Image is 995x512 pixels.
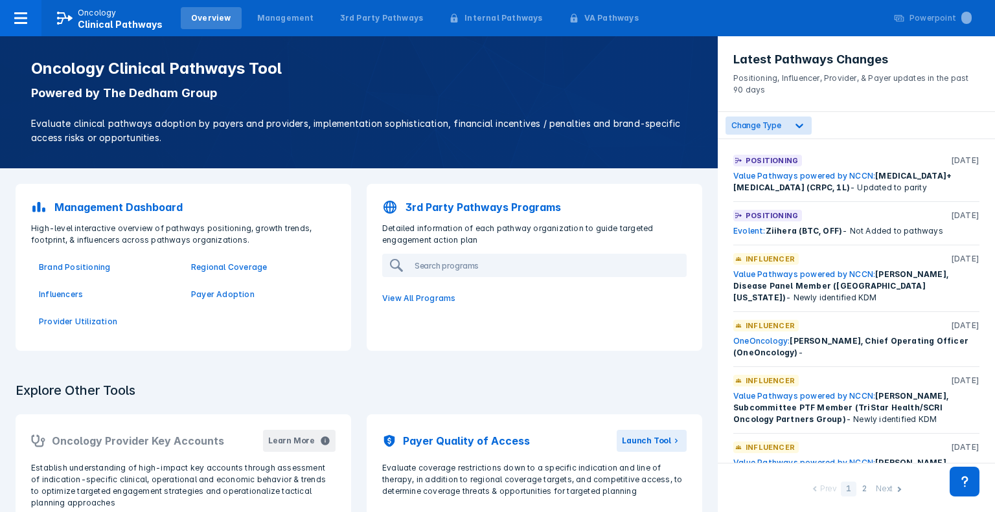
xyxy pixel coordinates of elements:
[191,262,328,273] a: Regional Coverage
[617,430,687,452] button: Launch Tool
[951,210,979,221] p: [DATE]
[733,335,979,359] div: -
[409,255,685,276] input: Search programs
[263,430,336,452] button: Learn More
[733,390,979,425] div: - Newly identified KDM
[746,155,798,166] p: Positioning
[23,223,343,246] p: High-level interactive overview of pathways positioning, growth trends, footprint, & influencers ...
[951,441,979,453] p: [DATE]
[733,170,979,194] div: - Updated to parity
[23,192,343,223] a: Management Dashboard
[733,67,979,96] p: Positioning, Influencer, Provider, & Payer updates in the past 90 days
[841,482,856,496] div: 1
[31,60,687,78] h1: Oncology Clinical Pathways Tool
[733,225,979,237] div: - Not Added to pathways
[876,483,893,496] div: Next
[268,435,315,447] div: Learn More
[746,253,795,265] p: Influencer
[52,433,224,449] h2: Oncology Provider Key Accounts
[340,12,424,24] div: 3rd Party Pathways
[403,433,530,449] h2: Payer Quality of Access
[733,269,948,302] span: [PERSON_NAME], Disease Panel Member ([GEOGRAPHIC_DATA][US_STATE])
[8,374,143,406] h3: Explore Other Tools
[39,289,176,300] a: Influencers
[746,210,798,221] p: Positioning
[820,483,837,496] div: Prev
[406,199,561,215] p: 3rd Party Pathways Programs
[31,117,687,145] p: Evaluate clinical pathways adoption by payers and providers, implementation sophistication, finan...
[31,85,687,101] p: Powered by The Dedham Group
[733,52,979,67] h3: Latest Pathways Changes
[731,120,781,130] span: Change Type
[733,336,968,357] span: [PERSON_NAME], Chief Operating Officer (OneOncology)
[733,171,875,181] a: Value Pathways powered by NCCN:
[374,223,694,246] p: Detailed information of each pathway organization to guide targeted engagement action plan
[746,441,795,453] p: Influencer
[584,12,639,24] div: VA Pathways
[330,7,434,29] a: 3rd Party Pathways
[746,375,795,386] p: Influencer
[464,12,542,24] div: Internal Pathways
[733,391,875,401] a: Value Pathways powered by NCCN:
[374,192,694,223] a: 3rd Party Pathways Programs
[733,269,979,304] div: - Newly identified KDM
[856,482,872,496] div: 2
[951,253,979,265] p: [DATE]
[191,289,328,300] a: Payer Adoption
[78,19,163,30] span: Clinical Pathways
[374,285,694,312] a: View All Programs
[766,226,843,236] span: Ziihera (BTC, OFF)
[951,320,979,331] p: [DATE]
[950,467,979,496] div: Contact Support
[733,269,875,279] a: Value Pathways powered by NCCN:
[951,155,979,166] p: [DATE]
[382,462,687,497] p: Evaluate coverage restrictions down to a specific indication and line of therapy, in addition to ...
[39,262,176,273] a: Brand Positioning
[78,7,117,19] p: Oncology
[257,12,314,24] div: Management
[191,12,231,24] div: Overview
[247,7,325,29] a: Management
[39,316,176,328] a: Provider Utilization
[733,336,790,346] a: OneOncology:
[733,458,875,467] a: Value Pathways powered by NCCN:
[622,435,671,447] div: Launch Tool
[54,199,183,215] p: Management Dashboard
[31,462,336,509] p: Establish understanding of high-impact key accounts through assessment of indication-specific cli...
[733,391,948,424] span: [PERSON_NAME], Subcommittee PTF Member (TriStar Health/SCRI Oncology Partners Group)
[733,457,979,492] div: - Newly identified KDM
[746,320,795,331] p: Influencer
[951,375,979,386] p: [DATE]
[733,226,766,236] a: Evolent:
[909,12,972,24] div: Powerpoint
[181,7,242,29] a: Overview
